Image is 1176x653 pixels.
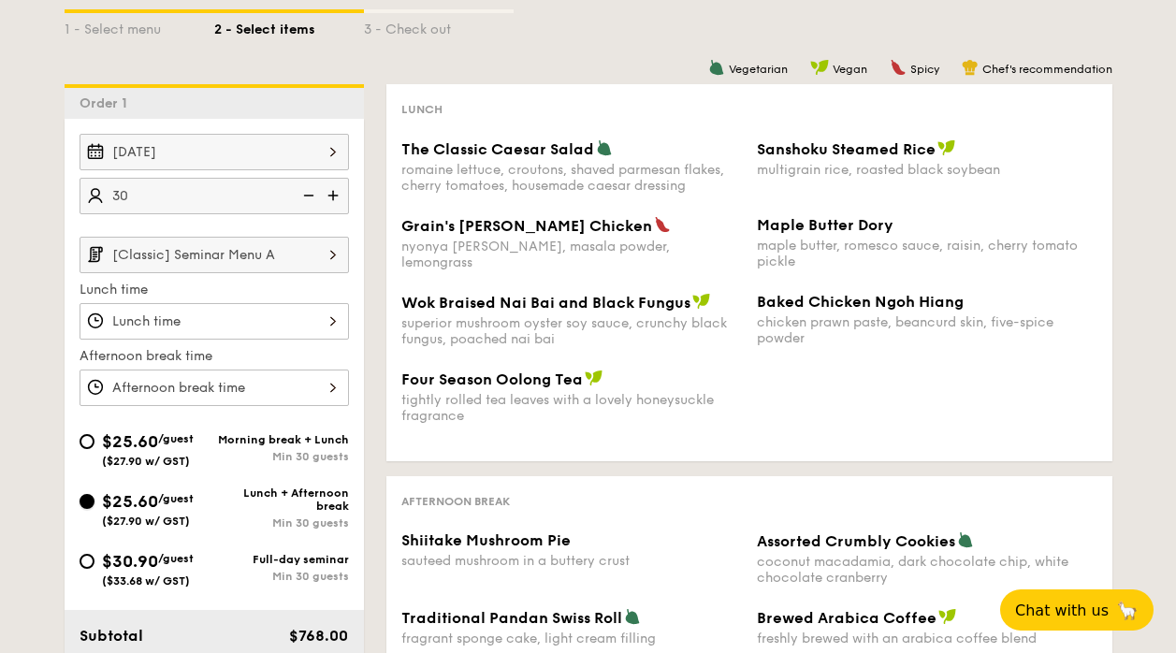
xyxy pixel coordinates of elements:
span: Maple Butter Dory [757,216,893,234]
span: $25.60 [102,491,158,512]
span: Chef's recommendation [982,63,1112,76]
div: Min 30 guests [214,450,349,463]
div: Full-day seminar [214,553,349,566]
span: Chat with us [1015,602,1109,619]
input: Afternoon break time [80,370,349,406]
div: nyonya [PERSON_NAME], masala powder, lemongrass [401,239,742,270]
img: icon-reduce.1d2dbef1.svg [293,178,321,213]
div: maple butter, romesco sauce, raisin, cherry tomato pickle [757,238,1097,269]
input: Number of guests [80,178,349,214]
span: $768.00 [289,627,348,645]
span: Vegan [833,63,867,76]
span: Traditional Pandan Swiss Roll [401,609,622,627]
span: /guest [158,552,194,565]
div: tightly rolled tea leaves with a lovely honeysuckle fragrance [401,392,742,424]
img: icon-vegan.f8ff3823.svg [585,370,603,386]
div: coconut macadamia, dark chocolate chip, white chocolate cranberry [757,554,1097,586]
div: 2 - Select items [214,13,364,39]
button: Chat with us🦙 [1000,589,1154,631]
div: Lunch + Afternoon break [214,486,349,513]
input: Event date [80,134,349,170]
div: romaine lettuce, croutons, shaved parmesan flakes, cherry tomatoes, housemade caesar dressing [401,162,742,194]
span: Vegetarian [729,63,788,76]
div: sauteed mushroom in a buttery crust [401,553,742,569]
div: Morning break + Lunch [214,433,349,446]
span: Brewed Arabica Coffee [757,609,936,627]
span: /guest [158,492,194,505]
div: 3 - Check out [364,13,514,39]
span: Lunch [401,103,443,116]
span: $25.60 [102,431,158,452]
div: 1 - Select menu [65,13,214,39]
span: Four Season Oolong Tea [401,370,583,388]
span: ($33.68 w/ GST) [102,574,190,588]
img: icon-vegetarian.fe4039eb.svg [624,608,641,625]
span: 🦙 [1116,600,1139,621]
span: The Classic Caesar Salad [401,140,594,158]
img: icon-add.58712e84.svg [321,178,349,213]
span: Shiitake Mushroom Pie [401,531,571,549]
img: icon-spicy.37a8142b.svg [890,59,907,76]
span: ($27.90 w/ GST) [102,455,190,468]
div: multigrain rice, roasted black soybean [757,162,1097,178]
span: ($27.90 w/ GST) [102,515,190,528]
div: fragrant sponge cake, light cream filling [401,631,742,646]
div: Min 30 guests [214,516,349,530]
img: icon-chef-hat.a58ddaea.svg [962,59,979,76]
input: $25.60/guest($27.90 w/ GST)Morning break + LunchMin 30 guests [80,434,94,449]
img: icon-vegan.f8ff3823.svg [692,293,711,310]
div: chicken prawn paste, beancurd skin, five-spice powder [757,314,1097,346]
span: Order 1 [80,95,135,111]
div: freshly brewed with an arabica coffee blend [757,631,1097,646]
span: $30.90 [102,551,158,572]
input: Lunch time [80,303,349,340]
span: Wok Braised Nai Bai and Black Fungus [401,294,690,312]
div: superior mushroom oyster soy sauce, crunchy black fungus, poached nai bai [401,315,742,347]
img: icon-vegan.f8ff3823.svg [810,59,829,76]
span: Subtotal [80,627,143,645]
span: Grain's [PERSON_NAME] Chicken [401,217,652,235]
img: icon-vegetarian.fe4039eb.svg [957,531,974,548]
span: Assorted Crumbly Cookies [757,532,955,550]
label: Lunch time [80,281,349,299]
label: Afternoon break time [80,347,349,366]
img: icon-vegan.f8ff3823.svg [938,608,957,625]
span: /guest [158,432,194,445]
span: Baked Chicken Ngoh Hiang [757,293,964,311]
img: icon-vegan.f8ff3823.svg [937,139,956,156]
img: icon-vegetarian.fe4039eb.svg [708,59,725,76]
img: icon-chevron-right.3c0dfbd6.svg [317,237,349,272]
input: $30.90/guest($33.68 w/ GST)Full-day seminarMin 30 guests [80,554,94,569]
input: $25.60/guest($27.90 w/ GST)Lunch + Afternoon breakMin 30 guests [80,494,94,509]
img: icon-vegetarian.fe4039eb.svg [596,139,613,156]
span: Afternoon break [401,495,510,508]
img: icon-spicy.37a8142b.svg [654,216,671,233]
span: Sanshoku Steamed Rice [757,140,936,158]
div: Min 30 guests [214,570,349,583]
span: Spicy [910,63,939,76]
